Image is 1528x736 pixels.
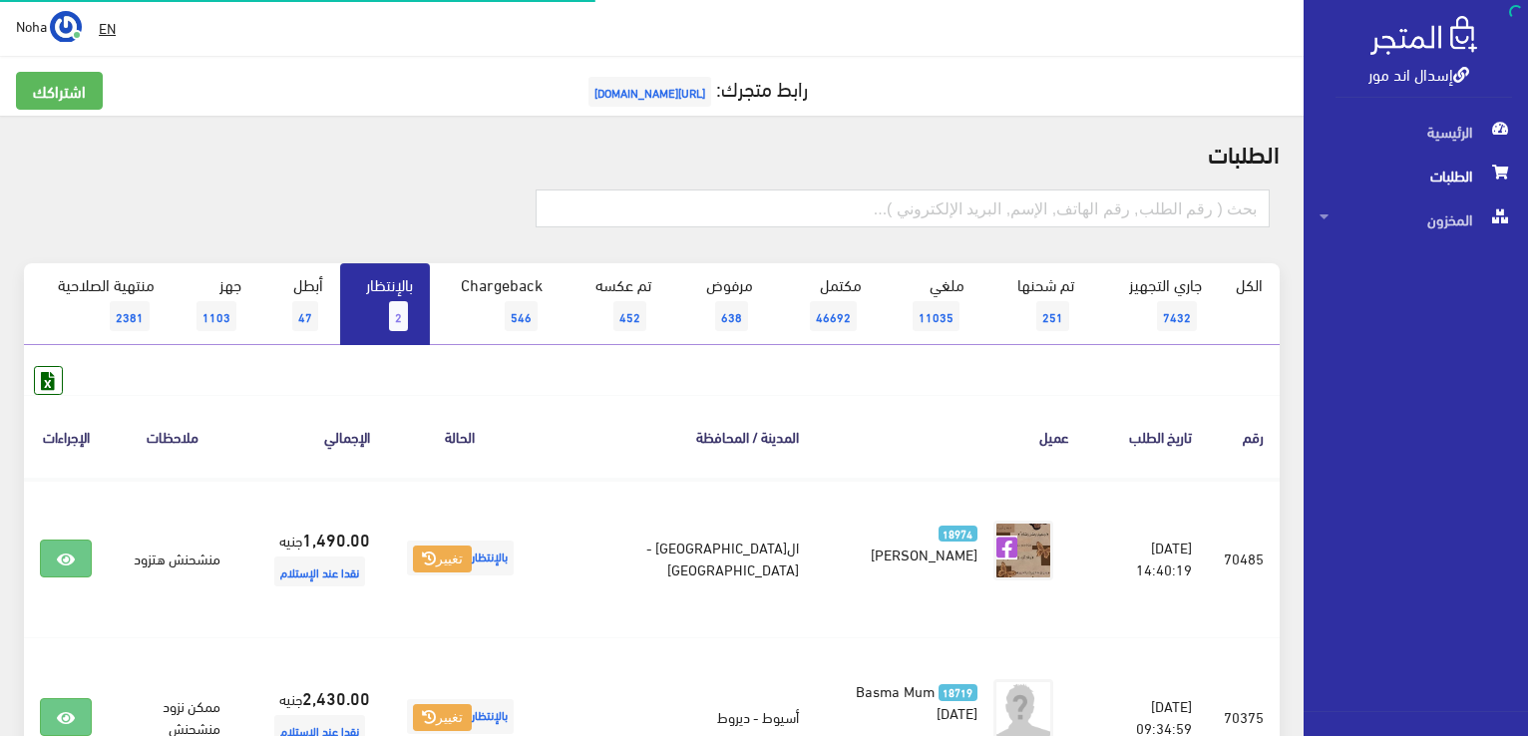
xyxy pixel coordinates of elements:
[386,395,535,478] th: الحالة
[1304,110,1528,154] a: الرئيسية
[108,395,236,478] th: ملاحظات
[981,263,1091,345] a: تم شحنها251
[815,395,1084,478] th: عميل
[110,301,150,331] span: 2381
[16,13,47,38] span: Noha
[91,10,124,46] a: EN
[108,479,236,638] td: منشحنش هتزود
[302,684,370,710] strong: 2,430.00
[1036,301,1069,331] span: 251
[389,301,408,331] span: 2
[1157,301,1197,331] span: 7432
[99,15,116,40] u: EN
[1320,197,1512,241] span: المخزون
[16,10,82,42] a: ... Noha
[505,301,538,331] span: 546
[24,395,108,478] th: الإجراءات
[1368,59,1469,88] a: إسدال اند مور
[274,556,365,586] span: نقدا عند الإستلام
[668,263,770,345] a: مرفوض638
[879,263,981,345] a: ملغي11035
[24,140,1280,166] h2: الطلبات
[588,77,711,107] span: [URL][DOMAIN_NAME]
[847,521,976,564] a: 18974 [PERSON_NAME]
[258,263,340,345] a: أبطل47
[407,699,514,734] span: بالإنتظار
[407,541,514,575] span: بالإنتظار
[1370,16,1477,55] img: .
[847,679,976,723] a: 18719 Basma Mum [DATE]
[340,263,430,345] a: بالإنتظار2
[50,11,82,43] img: ...
[1091,263,1220,345] a: جاري التجهيز7432
[613,301,646,331] span: 452
[535,479,815,638] td: ال[GEOGRAPHIC_DATA] - [GEOGRAPHIC_DATA]
[24,263,172,345] a: منتهية الصلاحية2381
[1320,154,1512,197] span: الطلبات
[770,263,879,345] a: مكتمل46692
[993,521,1053,580] img: picture
[939,684,977,701] span: 18719
[536,189,1270,227] input: بحث ( رقم الطلب, رقم الهاتف, الإسم, البريد اﻹلكتروني )...
[1320,110,1512,154] span: الرئيسية
[939,526,977,543] span: 18974
[871,540,977,567] span: [PERSON_NAME]
[413,704,472,732] button: تغيير
[1085,479,1208,638] td: [DATE] 14:40:19
[1219,263,1280,305] a: الكل
[16,72,103,110] a: اشتراكك
[302,526,370,552] strong: 1,490.00
[236,479,386,638] td: جنيه
[1304,154,1528,197] a: الطلبات
[535,395,815,478] th: المدينة / المحافظة
[1085,395,1208,478] th: تاريخ الطلب
[196,301,236,331] span: 1103
[413,546,472,573] button: تغيير
[856,676,977,726] span: Basma Mum [DATE]
[430,263,560,345] a: Chargeback546
[913,301,959,331] span: 11035
[715,301,748,331] span: 638
[172,263,258,345] a: جهز1103
[292,301,318,331] span: 47
[236,395,386,478] th: اﻹجمالي
[1208,479,1280,638] td: 70485
[560,263,668,345] a: تم عكسه452
[1304,197,1528,241] a: المخزون
[810,301,857,331] span: 46692
[583,69,808,106] a: رابط متجرك:[URL][DOMAIN_NAME]
[1208,395,1280,478] th: رقم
